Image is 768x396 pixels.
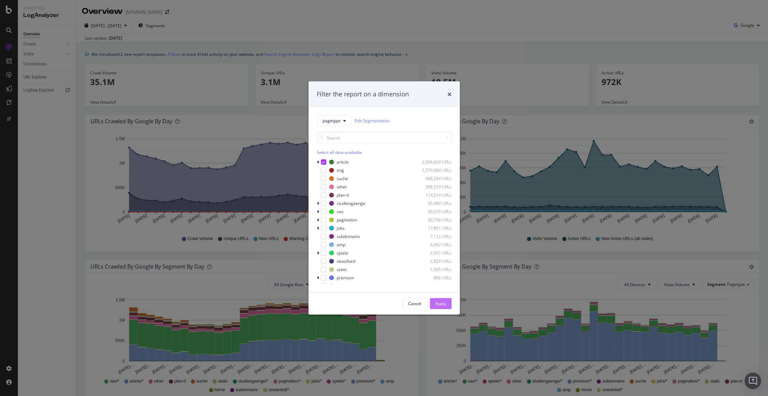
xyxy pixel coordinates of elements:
div: nav [337,209,344,215]
div: 2,901 URLs [418,250,452,256]
div: 95,984 URLs [418,200,452,206]
div: static [337,267,347,272]
div: jobs [337,225,345,231]
div: premium [337,275,354,281]
div: 26,748 URLs [418,217,452,223]
div: article [337,159,349,165]
div: 1,005 URLs [418,267,452,272]
div: Select all data available [317,149,452,155]
div: Apply [435,301,446,306]
div: 114,514 URLs [418,192,452,198]
button: Apply [430,298,452,309]
div: 398,319 URLs [418,184,452,190]
div: modal [309,82,460,315]
div: unwanted [337,283,356,289]
div: subdomains [337,233,360,239]
div: Filter the report on a dimension [317,90,409,99]
div: 4,962 URLs [418,242,452,248]
input: Search [317,132,452,144]
div: Open Intercom Messenger [745,373,761,389]
div: 1,579,684 URLs [418,167,452,173]
div: newsfeed [337,258,355,264]
div: amp [337,242,345,248]
button: pagetype [317,115,352,126]
button: Cancel [402,298,427,309]
div: other [337,184,347,190]
div: 866 URLs [418,275,452,281]
span: pagetype [323,118,340,124]
div: Cancel [408,301,421,306]
div: plan-d [337,192,349,198]
div: 2,396,609 URLs [418,159,452,165]
div: img [337,167,344,173]
div: studiengaenge [337,200,365,206]
div: spiele [337,250,348,256]
a: Edit Segmentation [355,117,390,124]
div: 688,244 URLs [418,176,452,181]
div: 2,824 URLs [418,258,452,264]
div: 7,112 URLs [418,233,452,239]
div: pagination [337,217,357,223]
div: 445 URLs [418,283,452,289]
div: 17,861 URLs [418,225,452,231]
div: times [447,90,452,99]
div: 50,070 URLs [418,209,452,215]
div: suche [337,176,348,181]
